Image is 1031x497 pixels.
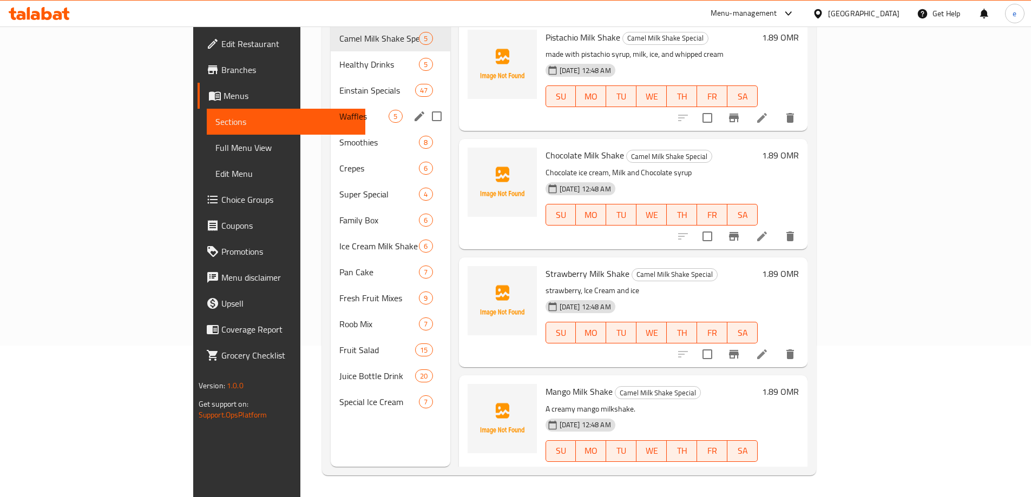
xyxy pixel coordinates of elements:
span: Branches [221,63,357,76]
span: 6 [419,215,432,226]
div: Fruit Salad [339,343,415,356]
span: Coupons [221,219,357,232]
span: Roob Mix [339,317,419,330]
button: TH [667,85,697,107]
span: Fresh Fruit Mixes [339,291,419,304]
span: SU [550,207,572,223]
button: delete [777,105,803,131]
div: items [419,317,432,330]
div: items [415,343,432,356]
span: Coverage Report [221,323,357,336]
span: 7 [419,267,432,277]
span: MO [580,89,602,104]
div: items [419,395,432,408]
span: 20 [416,371,432,381]
span: TH [671,443,693,459]
a: Edit menu item [756,466,769,479]
span: TU [610,325,632,341]
span: 1.0.0 [227,379,244,393]
button: SA [727,204,758,226]
span: WE [641,207,662,223]
a: Branches [198,57,365,83]
span: Get support on: [199,397,248,411]
div: items [419,58,432,71]
div: Camel Milk Shake Special [632,268,718,281]
button: SA [727,85,758,107]
span: 4 [419,189,432,200]
span: 6 [419,241,432,251]
div: items [419,291,432,304]
span: Edit Restaurant [221,37,357,50]
div: Crepes6 [331,155,450,181]
img: Mango Milk Shake [468,384,537,453]
span: 47 [416,85,432,96]
button: WE [636,440,667,462]
a: Grocery Checklist [198,342,365,368]
div: items [419,214,432,227]
a: Edit menu item [756,111,769,124]
div: Camel Milk Shake Special [339,32,419,45]
span: 8 [419,137,432,148]
span: TU [610,443,632,459]
span: WE [641,325,662,341]
span: Camel Milk Shake Special [623,32,708,44]
span: Family Box [339,214,419,227]
div: Special Ice Cream [339,395,419,408]
span: 7 [419,319,432,329]
button: delete [777,460,803,486]
button: TU [606,322,636,343]
span: FR [701,207,723,223]
span: TH [671,207,693,223]
span: Smoothies [339,136,419,149]
span: Select to update [696,461,719,484]
span: Pistachio Milk Shake [546,29,620,45]
span: Strawberry Milk Shake [546,266,629,282]
div: Smoothies8 [331,129,450,155]
div: items [389,110,402,123]
button: MO [576,204,606,226]
button: SU [546,322,576,343]
button: Branch-specific-item [721,341,747,367]
span: Camel Milk Shake Special [632,268,717,281]
div: [GEOGRAPHIC_DATA] [828,8,899,19]
span: Menus [224,89,357,102]
div: items [415,369,432,382]
button: SU [546,204,576,226]
span: [DATE] 12:48 AM [555,420,615,430]
span: 5 [419,59,432,70]
button: FR [697,85,727,107]
img: Pistachio Milk Shake [468,30,537,99]
button: MO [576,322,606,343]
div: Ice Cream Milk Shake6 [331,233,450,259]
p: Chocolate ice cream, Milk and Chocolate syrup [546,166,758,180]
span: Ice Cream Milk Shake [339,240,419,253]
img: Chocolate Milk Shake [468,148,537,217]
button: TH [667,322,697,343]
div: Camel Milk Shake Special [615,386,701,399]
div: Family Box6 [331,207,450,233]
span: MO [580,443,602,459]
span: TU [610,89,632,104]
span: SU [550,443,572,459]
p: A creamy mango milkshake. [546,402,758,416]
a: Menus [198,83,365,109]
span: Mango Milk Shake [546,383,613,400]
span: TU [610,207,632,223]
button: FR [697,322,727,343]
span: 5 [419,34,432,44]
div: Pan Cake [339,266,419,279]
p: strawberry, Ice Cream and ice [546,284,758,297]
a: Edit menu item [756,348,769,361]
div: Juice Bottle Drink20 [331,363,450,389]
span: Promotions [221,245,357,258]
a: Menu disclaimer [198,264,365,290]
div: Pan Cake7 [331,259,450,285]
span: Sections [215,115,357,128]
span: Choice Groups [221,193,357,206]
img: Strawberry Milk Shake [468,266,537,335]
div: Special Ice Cream7 [331,389,450,415]
div: Roob Mix7 [331,311,450,337]
div: items [419,188,432,201]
